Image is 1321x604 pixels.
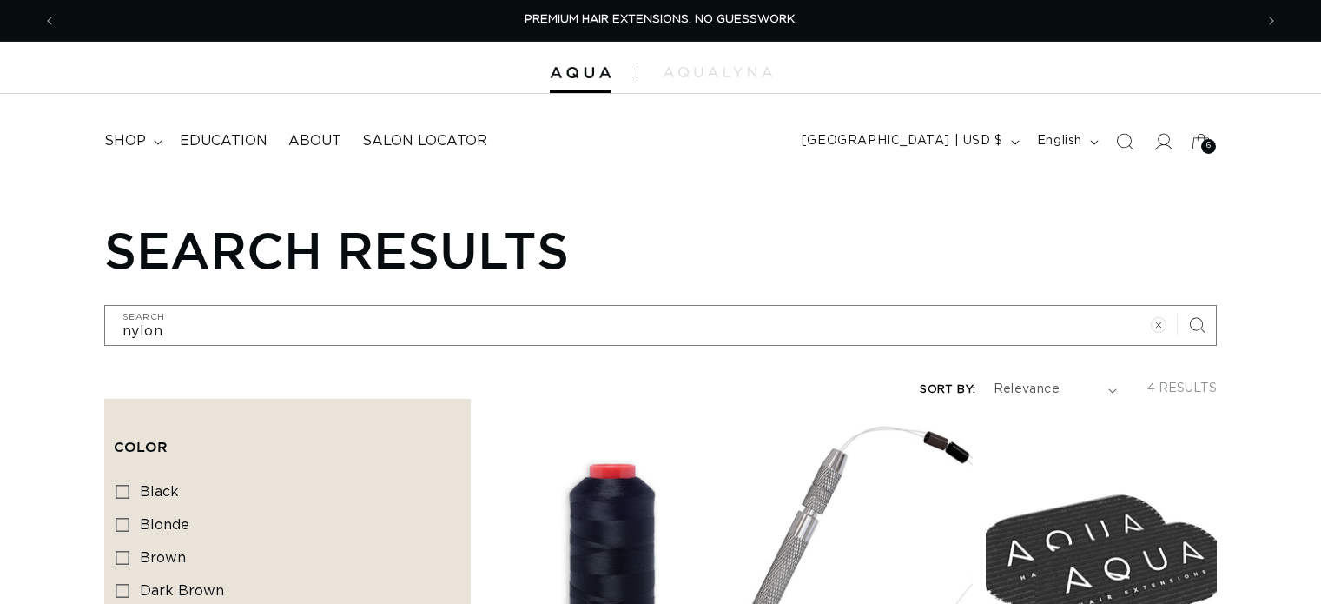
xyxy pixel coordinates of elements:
button: Search [1178,306,1216,344]
span: 4 results [1147,382,1217,395]
span: PREMIUM HAIR EXTENSIONS. NO GUESSWORK. [525,14,797,25]
img: Aqua Hair Extensions [550,67,611,79]
button: Previous announcement [30,4,69,37]
label: Sort by: [920,384,975,395]
input: Search [105,306,1216,345]
a: Education [169,122,278,161]
button: English [1027,125,1106,158]
span: About [288,132,341,150]
button: Next announcement [1252,4,1291,37]
span: Color [114,439,168,455]
span: [GEOGRAPHIC_DATA] | USD $ [802,132,1003,150]
span: Education [180,132,268,150]
button: Clear search term [1139,306,1178,344]
a: Salon Locator [352,122,498,161]
summary: Color (0 selected) [114,408,461,471]
span: Blonde [140,518,189,532]
summary: shop [94,122,169,161]
span: Brown [140,551,186,565]
span: Dark Brown [140,584,224,598]
button: [GEOGRAPHIC_DATA] | USD $ [791,125,1027,158]
summary: Search [1106,123,1144,161]
a: About [278,122,352,161]
span: Salon Locator [362,132,487,150]
span: shop [104,132,146,150]
span: 6 [1206,139,1212,154]
span: English [1037,132,1082,150]
span: Black [140,485,179,499]
h1: Search results [104,220,1217,279]
img: aqualyna.com [664,67,772,77]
